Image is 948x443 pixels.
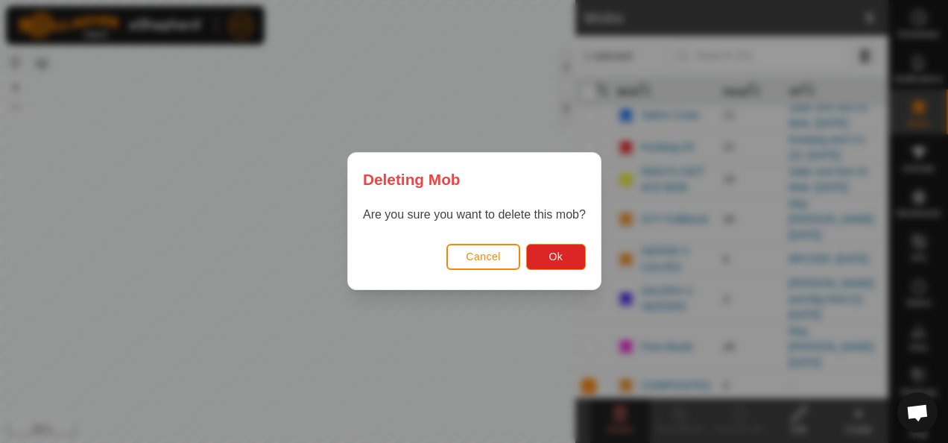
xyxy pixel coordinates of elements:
button: Cancel [446,244,520,270]
p: Are you sure you want to delete this mob? [363,207,586,224]
span: Deleting Mob [363,168,461,191]
span: Ok [549,251,563,263]
div: Open chat [897,392,938,433]
span: Cancel [466,251,501,263]
button: Ok [525,244,585,270]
